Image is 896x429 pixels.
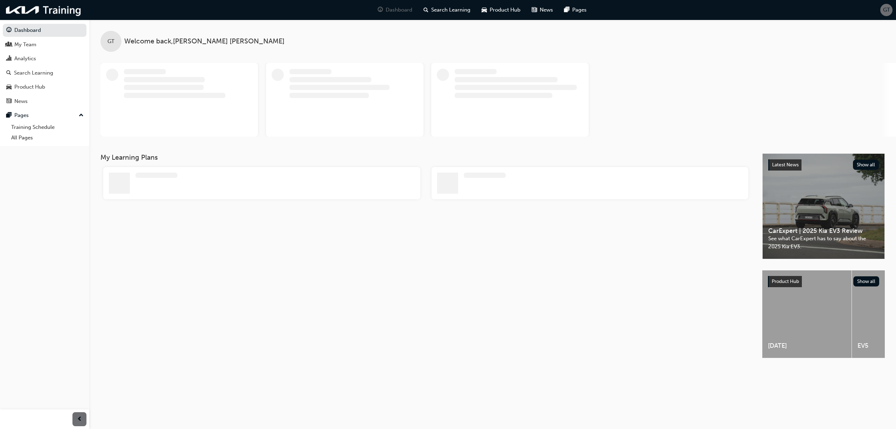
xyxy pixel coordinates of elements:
[100,153,751,161] h3: My Learning Plans
[14,55,36,63] div: Analytics
[772,278,799,284] span: Product Hub
[772,162,799,168] span: Latest News
[853,160,879,170] button: Show all
[14,97,28,105] div: News
[532,6,537,14] span: news-icon
[559,3,592,17] a: pages-iconPages
[14,69,53,77] div: Search Learning
[768,227,879,235] span: CarExpert | 2025 Kia EV3 Review
[6,56,12,62] span: chart-icon
[880,4,892,16] button: GT
[378,6,383,14] span: guage-icon
[3,81,86,94] a: Product Hub
[107,37,114,46] span: GT
[482,6,487,14] span: car-icon
[3,38,86,51] a: My Team
[6,84,12,90] span: car-icon
[768,276,879,287] a: Product HubShow all
[3,95,86,108] a: News
[3,3,84,17] img: kia-training
[572,6,587,14] span: Pages
[853,276,880,286] button: Show all
[526,3,559,17] a: news-iconNews
[490,6,520,14] span: Product Hub
[6,27,12,34] span: guage-icon
[3,22,86,109] button: DashboardMy TeamAnalyticsSearch LearningProduct HubNews
[762,270,852,358] a: [DATE]
[431,6,470,14] span: Search Learning
[768,159,879,171] a: Latest NewsShow all
[3,24,86,37] a: Dashboard
[79,111,84,120] span: up-icon
[418,3,476,17] a: search-iconSearch Learning
[3,109,86,122] button: Pages
[6,98,12,105] span: news-icon
[386,6,412,14] span: Dashboard
[540,6,553,14] span: News
[423,6,428,14] span: search-icon
[14,111,29,119] div: Pages
[124,37,285,46] span: Welcome back , [PERSON_NAME] [PERSON_NAME]
[14,83,45,91] div: Product Hub
[3,52,86,65] a: Analytics
[6,112,12,119] span: pages-icon
[6,70,11,76] span: search-icon
[3,67,86,79] a: Search Learning
[6,42,12,48] span: people-icon
[14,41,36,49] div: My Team
[564,6,569,14] span: pages-icon
[476,3,526,17] a: car-iconProduct Hub
[768,235,879,250] span: See what CarExpert has to say about the 2025 Kia EV3.
[8,122,86,133] a: Training Schedule
[768,342,846,350] span: [DATE]
[8,132,86,143] a: All Pages
[883,6,890,14] span: GT
[372,3,418,17] a: guage-iconDashboard
[77,415,82,424] span: prev-icon
[762,153,885,259] a: Latest NewsShow allCarExpert | 2025 Kia EV3 ReviewSee what CarExpert has to say about the 2025 Ki...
